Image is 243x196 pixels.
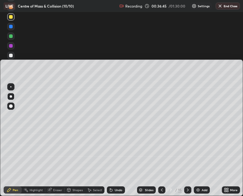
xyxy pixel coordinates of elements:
div: Eraser [53,188,62,191]
div: Add [202,188,207,191]
button: End Class [216,2,240,10]
p: Settings [198,5,209,8]
p: LIVE [5,4,14,8]
div: 7 [168,188,174,192]
div: 15 [178,187,182,193]
div: More [230,188,238,191]
div: Shapes [72,188,83,191]
div: / [175,188,177,192]
div: Undo [115,188,122,191]
div: Pen [13,188,18,191]
img: add-slide-button [196,188,200,192]
img: recording.375f2c34.svg [119,4,124,8]
img: class-settings-icons [192,4,197,8]
p: Recording [125,4,142,8]
p: Centre of Mass & Collision (10/10) [18,4,74,8]
div: Select [93,188,102,191]
div: Highlight [30,188,43,191]
div: Slides [145,188,153,191]
img: end-class-cross [218,4,222,8]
